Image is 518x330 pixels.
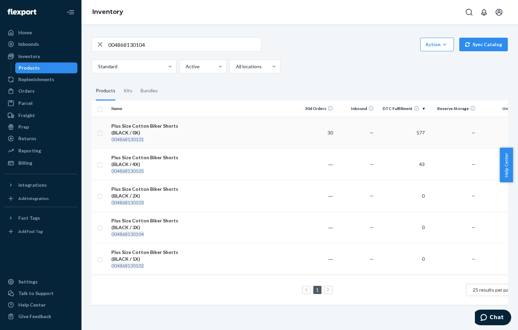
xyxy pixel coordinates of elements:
img: Flexport logo [7,9,36,16]
button: Open Search Box [462,5,476,19]
span: — [370,256,374,262]
a: Settings [4,276,77,287]
div: Freight [18,112,35,119]
div: Fast Tags [18,215,40,221]
span: — [471,193,476,199]
div: Help Center [18,301,46,308]
button: Open account menu [492,5,506,19]
div: Add Fast Tag [18,228,43,234]
a: Inventory [92,8,123,16]
div: Orders [18,88,35,94]
td: 577 [376,117,427,148]
button: Give Feedback [4,311,77,322]
div: Plus Size Cotton Biker Shorts (BLACK / 0X) [111,123,182,136]
a: Inventory [4,51,77,62]
div: Plus Size Cotton Biker Shorts (BLACK / 2X) [111,186,182,199]
button: Sync Catalog [459,38,508,51]
span: — [370,193,374,199]
div: Bundles [141,81,158,100]
button: Close Navigation [64,5,77,19]
button: Open notifications [477,5,491,19]
input: Active [185,63,186,70]
em: 004868130104 [111,231,144,237]
a: Add Integration [4,193,77,204]
div: Integrations [18,182,47,188]
a: Replenishments [4,74,77,85]
div: Returns [18,135,36,142]
div: Plus Size Cotton Biker Shorts (BLACK / 3X) [111,217,182,231]
div: Reporting [18,147,41,154]
button: Talk to Support [4,288,77,299]
td: 0 [376,243,427,275]
div: Inventory [18,53,40,60]
span: — [370,224,374,230]
div: Kits [124,81,132,100]
span: — [370,161,374,167]
div: Plus Size Cotton Biker Shorts (BLACK / 4X) [111,154,182,168]
span: 25 results per page [473,287,514,293]
div: Talk to Support [18,290,54,297]
td: 43 [376,148,427,180]
td: 0 [376,180,427,212]
ol: breadcrumbs [87,2,129,22]
a: Reporting [4,145,77,156]
button: Fast Tags [4,213,77,223]
td: ― [295,212,336,243]
th: Name [109,100,185,117]
span: — [370,130,374,135]
button: Action [420,38,454,51]
td: ― [295,180,336,212]
em: 004868130101 [111,136,144,142]
em: 004868130105 [111,168,144,174]
div: Products [19,65,40,71]
button: Integrations [4,180,77,190]
div: Products [96,81,115,100]
div: Add Integration [18,196,49,201]
span: — [471,130,476,135]
td: ― [295,148,336,180]
div: Replenishments [18,76,54,83]
input: Standard [97,63,98,70]
div: Home [18,29,32,36]
input: All locations [235,63,236,70]
a: Freight [4,110,77,121]
th: DTC Fulfillment [376,100,427,117]
th: 30d Orders [295,100,336,117]
th: Reserve Storage [427,100,478,117]
a: Page 1 is your current page [315,287,320,293]
a: Returns [4,133,77,144]
a: Inbounds [4,39,77,50]
div: Give Feedback [18,313,51,320]
em: 004868130103 [111,200,144,205]
a: Parcel [4,98,77,109]
a: Orders [4,86,77,96]
em: 004868130102 [111,263,144,269]
a: Help Center [4,299,77,310]
div: Plus Size Cotton Biker Shorts (BLACK / 1X) [111,249,182,262]
a: Products [15,62,78,73]
td: 30 [295,117,336,148]
a: Prep [4,122,77,132]
iframe: Opens a widget where you can chat to one of our agents [475,310,511,327]
th: Inbound [336,100,376,117]
a: Add Fast Tag [4,226,77,237]
input: Search inventory by name or sku [108,38,261,51]
div: Inbounds [18,41,39,48]
td: 0 [376,212,427,243]
span: — [471,224,476,230]
td: ― [295,243,336,275]
span: — [471,161,476,167]
div: Action [425,41,449,48]
a: Home [4,27,77,38]
a: Billing [4,158,77,168]
div: Prep [18,124,29,130]
div: Billing [18,160,32,166]
div: Settings [18,278,38,285]
span: — [471,256,476,262]
div: Parcel [18,100,33,107]
button: Help Center [500,148,513,182]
